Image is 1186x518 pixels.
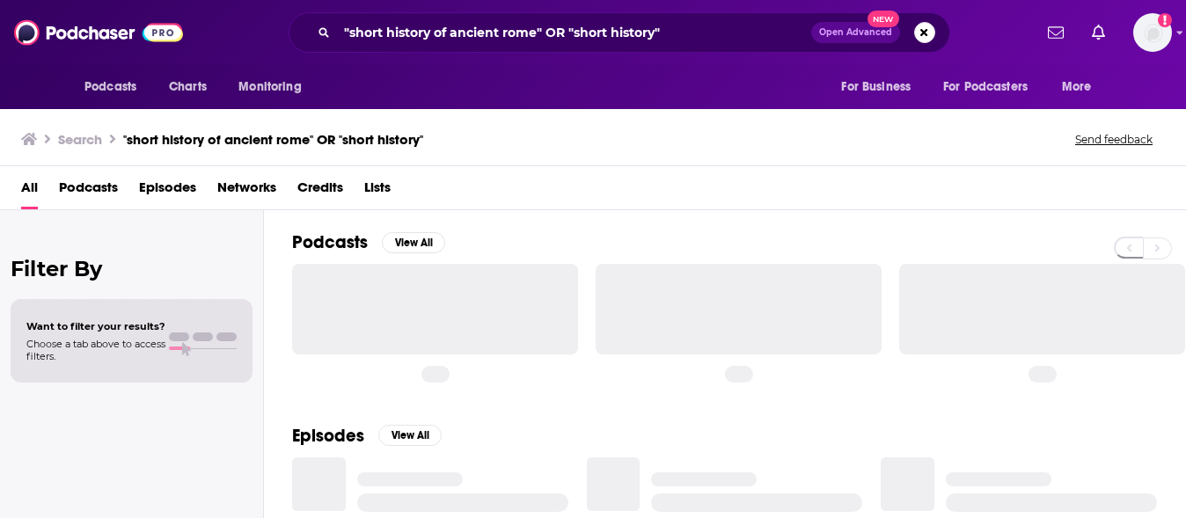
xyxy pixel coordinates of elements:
svg: Add a profile image [1158,13,1172,27]
a: Networks [217,173,276,209]
a: Podcasts [59,173,118,209]
a: All [21,173,38,209]
a: Charts [157,70,217,104]
a: Credits [297,173,343,209]
button: Show profile menu [1133,13,1172,52]
span: Charts [169,75,207,99]
button: Open AdvancedNew [811,22,900,43]
button: View All [378,425,442,446]
span: Logged in as hconnor [1133,13,1172,52]
button: open menu [932,70,1053,104]
h2: Podcasts [292,231,368,253]
img: Podchaser - Follow, Share and Rate Podcasts [14,16,183,49]
button: open menu [829,70,933,104]
span: Want to filter your results? [26,320,165,332]
img: User Profile [1133,13,1172,52]
a: Lists [364,173,391,209]
h2: Episodes [292,425,364,447]
button: open menu [1050,70,1114,104]
h3: "short history of ancient rome" OR "short history" [123,131,423,148]
input: Search podcasts, credits, & more... [337,18,811,47]
button: open menu [72,70,159,104]
span: More [1062,75,1092,99]
span: New [868,11,899,27]
button: open menu [226,70,324,104]
a: EpisodesView All [292,425,442,447]
button: Send feedback [1070,132,1158,147]
span: Open Advanced [819,28,892,37]
span: Choose a tab above to access filters. [26,338,165,362]
span: Monitoring [238,75,301,99]
span: For Podcasters [943,75,1028,99]
h2: Filter By [11,256,253,281]
a: Show notifications dropdown [1041,18,1071,47]
span: Podcasts [84,75,136,99]
div: Search podcasts, credits, & more... [289,12,950,53]
a: Episodes [139,173,196,209]
span: For Business [841,75,911,99]
button: View All [382,232,445,253]
a: PodcastsView All [292,231,445,253]
h3: Search [58,131,102,148]
a: Show notifications dropdown [1085,18,1112,47]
